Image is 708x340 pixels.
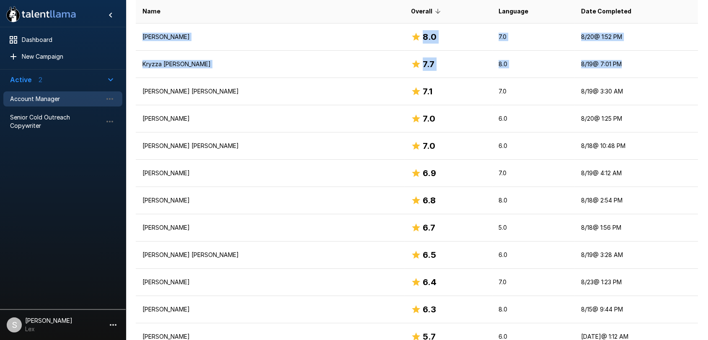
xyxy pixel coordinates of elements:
h6: 6.7 [423,221,435,234]
p: [PERSON_NAME] [PERSON_NAME] [142,251,398,259]
td: 8/19 @ 7:01 PM [574,51,698,78]
span: Overall [411,6,443,16]
p: [PERSON_NAME] [PERSON_NAME] [142,142,398,150]
p: [PERSON_NAME] [142,278,398,286]
p: 8.0 [499,305,568,314]
h6: 6.5 [423,248,436,262]
h6: 6.8 [423,194,436,207]
p: [PERSON_NAME] [142,196,398,205]
p: [PERSON_NAME] [142,305,398,314]
p: 7.0 [499,169,568,177]
td: 8/18 @ 10:48 PM [574,132,698,160]
td: 8/20 @ 1:25 PM [574,105,698,132]
td: 8/23 @ 1:23 PM [574,269,698,296]
td: 8/20 @ 1:52 PM [574,23,698,51]
h6: 7.0 [423,139,435,153]
p: Kryzza [PERSON_NAME] [142,60,398,68]
p: [PERSON_NAME] [142,33,398,41]
h6: 7.0 [423,112,435,125]
p: 7.0 [499,278,568,286]
p: 6.0 [499,114,568,123]
span: Date Completed [581,6,631,16]
h6: 7.1 [423,85,432,98]
h6: 8.0 [423,30,437,44]
p: 6.0 [499,142,568,150]
p: 7.0 [499,33,568,41]
p: 8.0 [499,196,568,205]
h6: 6.4 [423,275,437,289]
p: [PERSON_NAME] [PERSON_NAME] [142,87,398,96]
p: [PERSON_NAME] [142,223,398,232]
p: 7.0 [499,87,568,96]
td: 8/18 @ 1:56 PM [574,214,698,241]
p: 8.0 [499,60,568,68]
td: 8/15 @ 9:44 PM [574,296,698,323]
span: Language [499,6,528,16]
span: Name [142,6,160,16]
td: 8/19 @ 3:30 AM [574,78,698,105]
p: [PERSON_NAME] [142,169,398,177]
h6: 6.9 [423,166,436,180]
td: 8/19 @ 3:28 AM [574,241,698,269]
h6: 7.7 [423,57,434,71]
p: [PERSON_NAME] [142,114,398,123]
td: 8/19 @ 4:12 AM [574,160,698,187]
h6: 6.3 [423,303,436,316]
p: 6.0 [499,251,568,259]
td: 8/18 @ 2:54 PM [574,187,698,214]
p: 5.0 [499,223,568,232]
